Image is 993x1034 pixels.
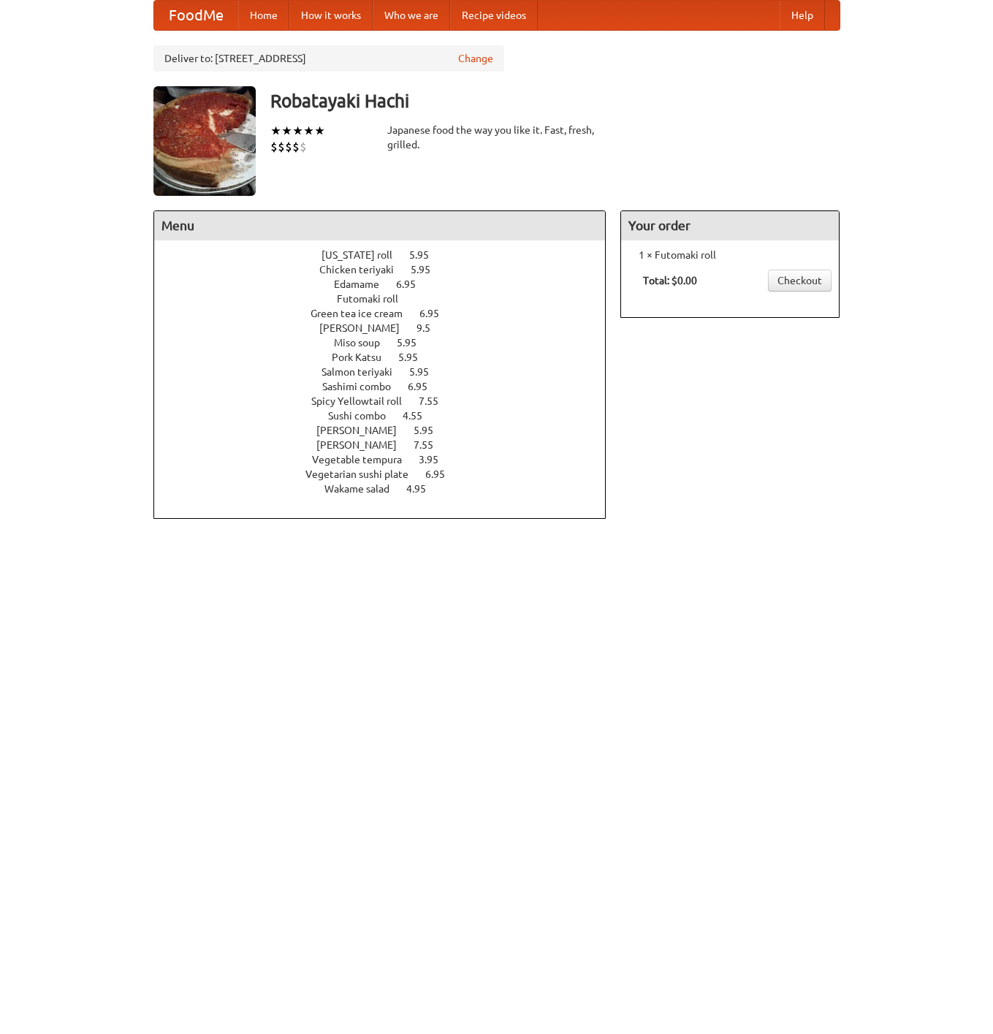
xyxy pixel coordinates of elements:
[311,308,417,319] span: Green tea ice cream
[322,366,407,378] span: Salmon teriyaki
[409,366,444,378] span: 5.95
[403,410,437,422] span: 4.55
[334,337,444,349] a: Miso soup 5.95
[319,264,408,275] span: Chicken teriyaki
[278,139,285,155] li: $
[270,86,840,115] h3: Robatayaki Hachi
[373,1,450,30] a: Who we are
[316,439,460,451] a: [PERSON_NAME] 7.55
[621,211,839,240] h4: Your order
[398,351,433,363] span: 5.95
[312,454,465,465] a: Vegetable tempura 3.95
[324,483,453,495] a: Wakame salad 4.95
[238,1,289,30] a: Home
[316,439,411,451] span: [PERSON_NAME]
[337,293,440,305] a: Futomaki roll
[643,275,697,286] b: Total: $0.00
[458,51,493,66] a: Change
[153,86,256,196] img: angular.jpg
[628,248,832,262] li: 1 × Futomaki roll
[305,468,423,480] span: Vegetarian sushi plate
[322,249,407,261] span: [US_STATE] roll
[332,351,445,363] a: Pork Katsu 5.95
[396,278,430,290] span: 6.95
[416,322,445,334] span: 9.5
[406,483,441,495] span: 4.95
[322,381,454,392] a: Sashimi combo 6.95
[419,454,453,465] span: 3.95
[281,123,292,139] li: ★
[322,249,456,261] a: [US_STATE] roll 5.95
[316,425,460,436] a: [PERSON_NAME] 5.95
[328,410,449,422] a: Sushi combo 4.55
[768,270,832,292] a: Checkout
[305,468,472,480] a: Vegetarian sushi plate 6.95
[322,366,456,378] a: Salmon teriyaki 5.95
[292,123,303,139] li: ★
[328,410,400,422] span: Sushi combo
[311,395,465,407] a: Spicy Yellowtail roll 7.55
[408,381,442,392] span: 6.95
[322,381,406,392] span: Sashimi combo
[314,123,325,139] li: ★
[334,278,443,290] a: Edamame 6.95
[292,139,300,155] li: $
[154,1,238,30] a: FoodMe
[154,211,606,240] h4: Menu
[300,139,307,155] li: $
[334,278,394,290] span: Edamame
[397,337,431,349] span: 5.95
[324,483,404,495] span: Wakame salad
[285,139,292,155] li: $
[780,1,825,30] a: Help
[419,395,453,407] span: 7.55
[311,308,466,319] a: Green tea ice cream 6.95
[319,322,414,334] span: [PERSON_NAME]
[303,123,314,139] li: ★
[334,337,395,349] span: Miso soup
[270,123,281,139] li: ★
[387,123,606,152] div: Japanese food the way you like it. Fast, fresh, grilled.
[270,139,278,155] li: $
[425,468,460,480] span: 6.95
[414,439,448,451] span: 7.55
[319,264,457,275] a: Chicken teriyaki 5.95
[153,45,504,72] div: Deliver to: [STREET_ADDRESS]
[450,1,538,30] a: Recipe videos
[289,1,373,30] a: How it works
[419,308,454,319] span: 6.95
[337,293,413,305] span: Futomaki roll
[319,322,457,334] a: [PERSON_NAME] 9.5
[409,249,444,261] span: 5.95
[312,454,416,465] span: Vegetable tempura
[332,351,396,363] span: Pork Katsu
[311,395,416,407] span: Spicy Yellowtail roll
[411,264,445,275] span: 5.95
[316,425,411,436] span: [PERSON_NAME]
[414,425,448,436] span: 5.95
